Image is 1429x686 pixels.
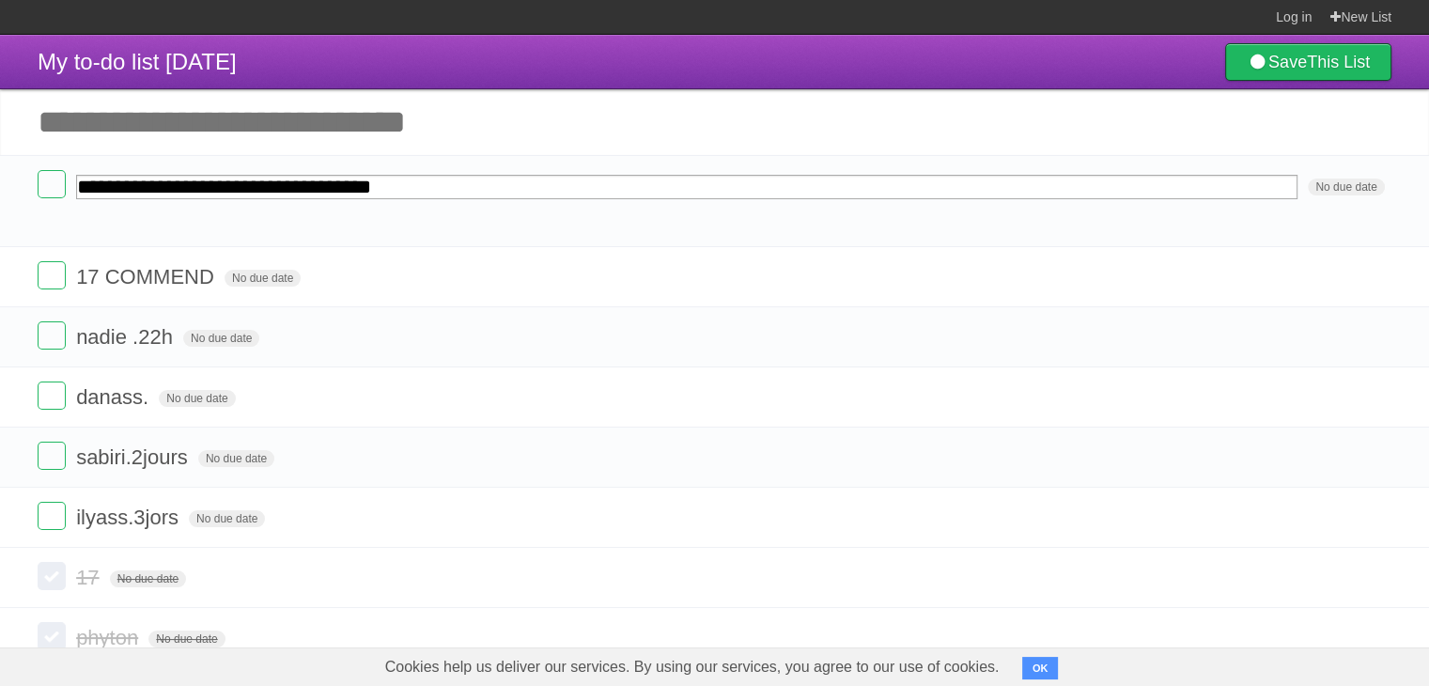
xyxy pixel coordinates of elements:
span: danass. [76,385,153,409]
span: No due date [183,330,259,347]
span: No due date [148,631,225,647]
a: SaveThis List [1225,43,1391,81]
span: No due date [1308,179,1384,195]
label: Done [38,261,66,289]
label: Done [38,321,66,350]
span: nadie .22h [76,325,178,349]
span: ilyass.3jors [76,506,183,529]
button: OK [1022,657,1059,679]
span: 17 COMMEND [76,265,219,288]
span: Cookies help us deliver our services. By using our services, you agree to our use of cookies. [366,648,1018,686]
span: phyton [76,626,143,649]
label: Done [38,622,66,650]
label: Done [38,562,66,590]
span: No due date [110,570,186,587]
span: sabiri.2jours [76,445,193,469]
span: No due date [159,390,235,407]
label: Done [38,442,66,470]
span: 17 [76,566,103,589]
span: No due date [189,510,265,527]
span: No due date [198,450,274,467]
label: Done [38,170,66,198]
b: This List [1307,53,1370,71]
label: Done [38,502,66,530]
span: My to-do list [DATE] [38,49,237,74]
label: Done [38,382,66,410]
span: No due date [225,270,301,287]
